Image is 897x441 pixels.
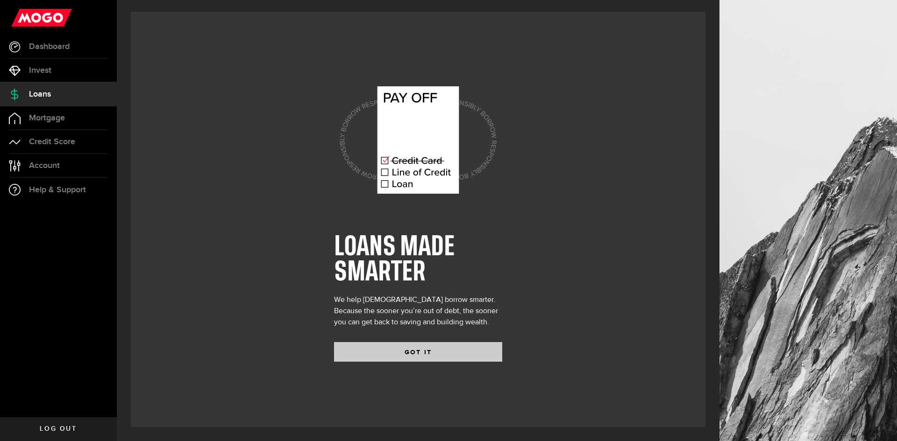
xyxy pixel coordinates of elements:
[7,4,36,32] button: Open LiveChat chat widget
[29,90,51,98] span: Loans
[29,138,75,146] span: Credit Score
[29,186,86,194] span: Help & Support
[29,42,70,51] span: Dashboard
[334,235,502,285] h1: LOANS MADE SMARTER
[334,294,502,328] div: We help [DEMOGRAPHIC_DATA] borrow smarter. Because the sooner you’re out of debt, the sooner you ...
[29,161,60,170] span: Account
[29,66,51,75] span: Invest
[29,114,65,122] span: Mortgage
[334,342,502,362] button: GOT IT
[40,426,77,432] span: Log out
